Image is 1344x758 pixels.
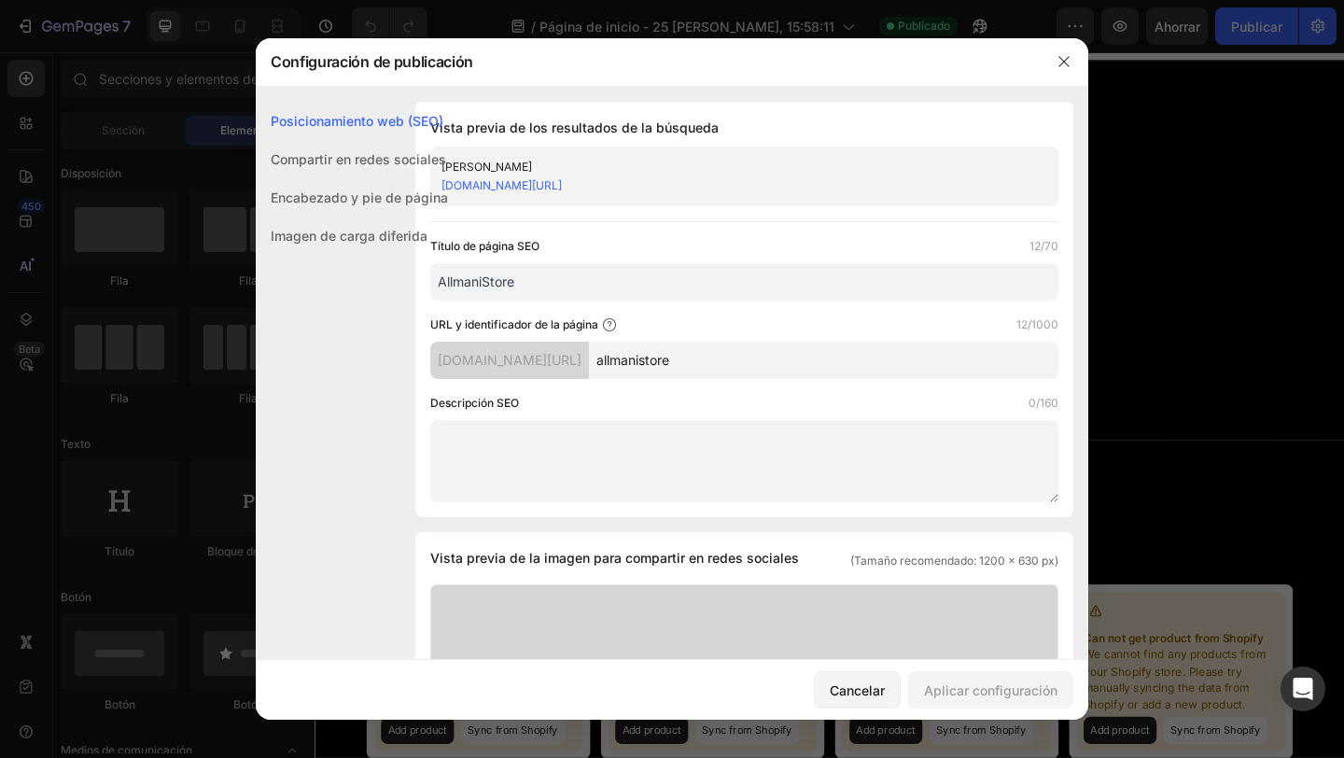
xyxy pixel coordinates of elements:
h2: Productos mas destacados [56,497,1064,561]
font: Posicionamiento web (SEO) [271,113,443,129]
button: Add product [327,723,406,752]
p: COMPRAR AHORA [497,264,623,283]
a: [DOMAIN_NAME][URL] [441,178,562,192]
font: Compartir en redes sociales [271,151,446,167]
div: Abrir Intercom Messenger [1281,667,1325,711]
button: Sync from Shopify [923,723,1036,752]
font: URL y identificador de la página [430,317,598,331]
font: Aplicar configuración [924,682,1057,698]
button: Sync from Shopify [413,723,526,752]
p: We cannot find any products from your Shopify store. Please try manually syncing the data from Sh... [836,646,1048,719]
font: Descripción SEO [430,396,519,410]
button: Aplicar configuración [908,671,1073,709]
p: Can not get product from Shopify [836,628,1048,647]
font: [PERSON_NAME] [441,160,532,174]
button: <p>COMPRAR AHORA</p> [387,253,733,294]
input: Manejar [589,342,1058,379]
font: 12/1000 [1016,317,1058,331]
button: Sync from Shopify [668,723,781,752]
p: We cannot find any products from your Shopify store. Please try manually syncing the data from Sh... [581,646,793,719]
font: 0/160 [1029,396,1058,410]
p: Can not get product from Shopify [72,628,284,647]
input: Título [430,263,1058,301]
button: Add product [836,723,916,752]
font: Vista previa de la imagen para compartir en redes sociales [430,550,799,566]
p: We cannot find any products from your Shopify store. Please try manually syncing the data from Sh... [327,646,539,719]
button: Add product [72,723,151,752]
p: We cannot find any products from your Shopify store. Please try manually syncing the data from Sh... [72,646,284,719]
font: Título de página SEO [430,239,539,253]
p: Can not get product from Shopify [327,628,539,647]
font: Configuración de publicación [271,52,473,71]
button: Sync from Shopify [159,723,272,752]
font: Cancelar [830,682,885,698]
font: Vista previa de los resultados de la búsqueda [430,119,719,135]
font: Encabezado y pie de página [271,189,448,205]
h2: AllmaniStore [14,124,1106,191]
p: Somos una tienda Colombiana con pago contra entrega a todo el país [16,206,1104,235]
p: Can not get product from Shopify [581,628,793,647]
button: Add product [581,723,661,752]
button: Cancelar [814,671,901,709]
font: [DOMAIN_NAME][URL] [438,352,581,368]
font: Imagen de carga diferida [271,228,427,244]
font: (Tamaño recomendado: 1200 x 630 px) [850,554,1058,568]
font: 12/70 [1029,239,1058,253]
